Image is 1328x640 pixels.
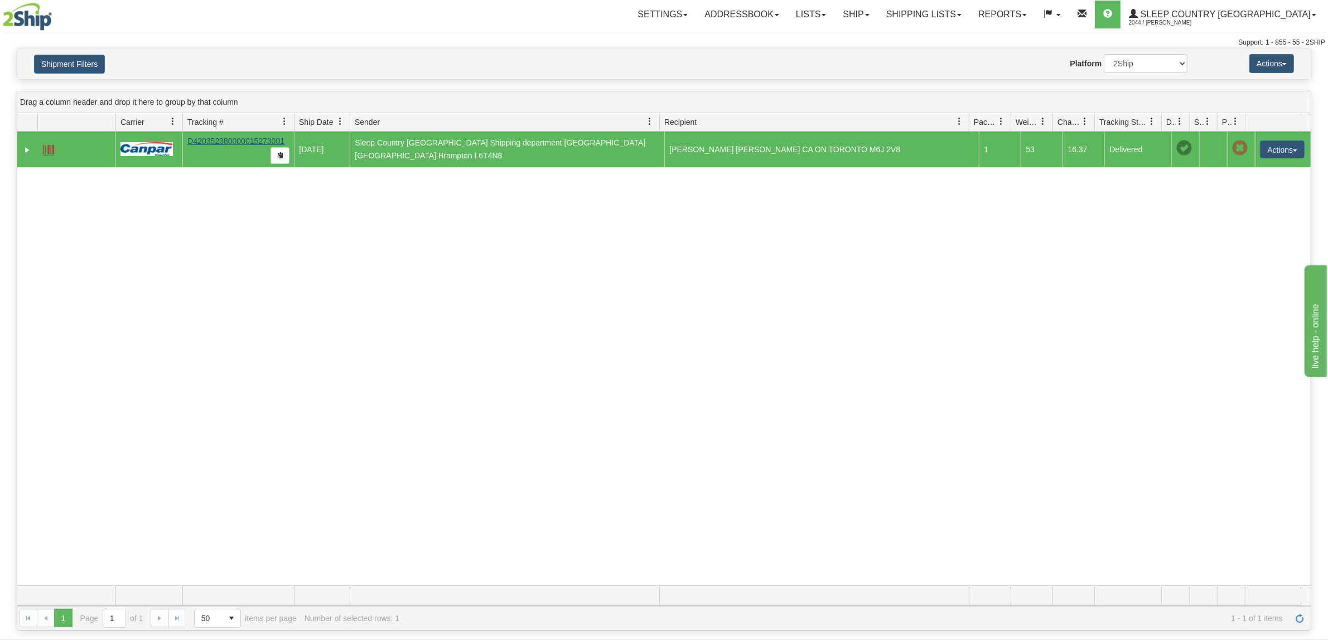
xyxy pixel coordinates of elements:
[1104,132,1171,167] td: Delivered
[1075,112,1094,131] a: Charge filter column settings
[878,1,970,28] a: Shipping lists
[1170,112,1189,131] a: Delivery Status filter column settings
[8,7,103,20] div: live help - online
[350,132,664,167] td: Sleep Country [GEOGRAPHIC_DATA] Shipping department [GEOGRAPHIC_DATA] [GEOGRAPHIC_DATA] Brampton ...
[664,132,979,167] td: [PERSON_NAME] [PERSON_NAME] CA ON TORONTO M6J 2V8
[1121,1,1325,28] a: Sleep Country [GEOGRAPHIC_DATA] 2044 / [PERSON_NAME]
[696,1,788,28] a: Addressbook
[1222,117,1232,128] span: Pickup Status
[299,117,333,128] span: Ship Date
[640,112,659,131] a: Sender filter column settings
[1034,112,1052,131] a: Weight filter column settings
[1021,132,1063,167] td: 53
[664,117,697,128] span: Recipient
[331,112,350,131] a: Ship Date filter column settings
[970,1,1035,28] a: Reports
[80,609,143,628] span: Page of 1
[974,117,997,128] span: Packages
[43,140,54,158] a: Label
[1226,112,1245,131] a: Pickup Status filter column settings
[1016,117,1039,128] span: Weight
[1063,132,1104,167] td: 16.37
[1302,263,1327,377] iframe: chat widget
[1291,609,1308,627] a: Refresh
[201,613,216,624] span: 50
[407,614,1283,623] span: 1 - 1 of 1 items
[1142,112,1161,131] a: Tracking Status filter column settings
[120,142,173,156] img: 14 - Canpar
[1166,117,1176,128] span: Delivery Status
[163,112,182,131] a: Carrier filter column settings
[1232,140,1248,156] span: Pickup Not Assigned
[950,112,969,131] a: Recipient filter column settings
[17,91,1311,113] div: grid grouping header
[3,38,1325,47] div: Support: 1 - 855 - 55 - 2SHIP
[120,117,144,128] span: Carrier
[1198,112,1217,131] a: Shipment Issues filter column settings
[271,147,289,164] button: Copy to clipboard
[1138,9,1311,19] span: Sleep Country [GEOGRAPHIC_DATA]
[223,609,240,627] span: select
[1099,117,1148,128] span: Tracking Status
[194,609,241,628] span: Page sizes drop down
[629,1,696,28] a: Settings
[1129,17,1213,28] span: 2044 / [PERSON_NAME]
[194,609,297,628] span: items per page
[22,144,33,156] a: Expand
[992,112,1011,131] a: Packages filter column settings
[1249,54,1294,73] button: Actions
[34,55,105,74] button: Shipment Filters
[834,1,877,28] a: Ship
[54,609,72,627] span: Page 1
[1194,117,1204,128] span: Shipment Issues
[1057,117,1081,128] span: Charge
[305,614,399,623] div: Number of selected rows: 1
[355,117,380,128] span: Sender
[1070,58,1102,69] label: Platform
[3,3,52,31] img: logo2044.jpg
[1176,140,1192,156] span: On time
[979,132,1021,167] td: 1
[275,112,294,131] a: Tracking # filter column settings
[788,1,834,28] a: Lists
[187,117,224,128] span: Tracking #
[187,137,284,146] a: D420352380000015273001
[294,132,350,167] td: [DATE]
[103,609,125,627] input: Page 1
[1260,140,1305,158] button: Actions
